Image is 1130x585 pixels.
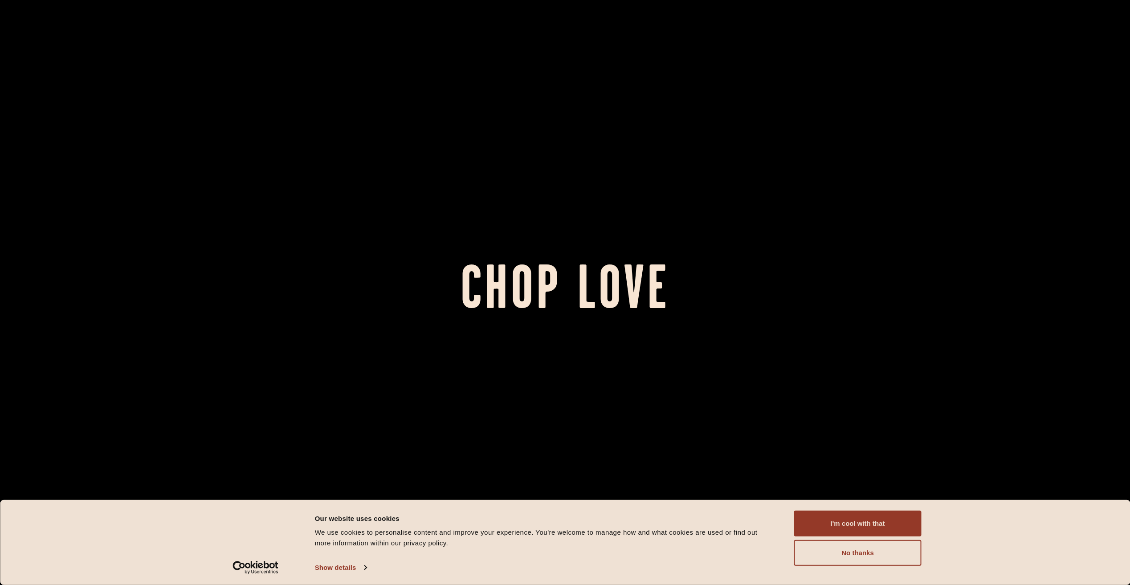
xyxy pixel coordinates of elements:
a: Usercentrics Cookiebot - opens in a new window [216,561,294,574]
a: Show details [315,561,367,574]
div: Our website uses cookies [315,513,774,524]
div: We use cookies to personalise content and improve your experience. You're welcome to manage how a... [315,527,774,548]
button: I'm cool with that [794,511,922,536]
button: No thanks [794,540,922,566]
